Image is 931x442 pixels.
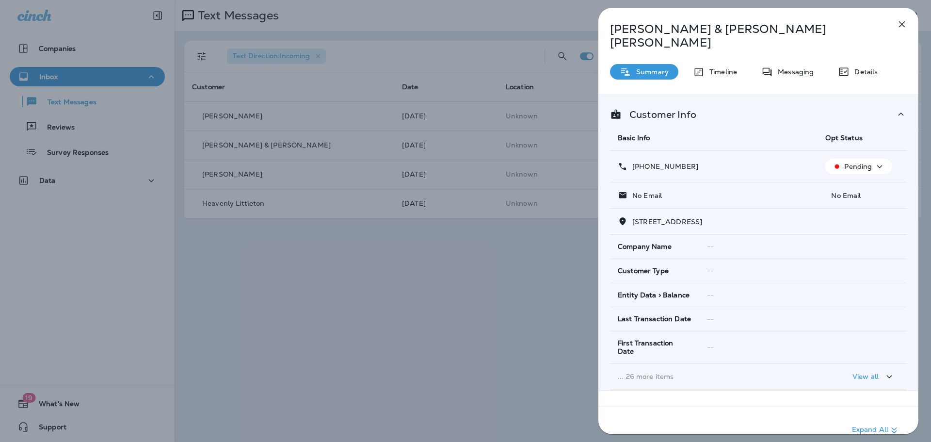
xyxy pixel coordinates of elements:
p: Pending [844,163,872,170]
p: No Email [627,192,662,199]
span: -- [707,242,714,251]
span: Customer Type [618,267,669,275]
button: Expand All [848,422,904,439]
button: Pending [825,159,892,174]
p: Customer Info [622,111,696,118]
span: [STREET_ADDRESS] [632,217,702,226]
p: Timeline [705,68,737,76]
span: -- [707,291,714,299]
span: Company Name [618,243,672,251]
span: -- [707,266,714,275]
span: Entity Data > Balance [618,291,690,299]
p: Summary [631,68,669,76]
p: ... 26 more items [618,373,810,380]
button: View all [849,368,899,386]
span: Opt Status [825,133,862,142]
span: Basic Info [618,133,650,142]
p: View all [852,373,879,380]
span: -- [707,315,714,324]
p: Expand All [852,425,900,436]
p: No Email [825,192,899,199]
span: Last Transaction Date [618,315,691,323]
p: Messaging [773,68,814,76]
span: -- [707,343,714,352]
span: First Transaction Date [618,339,691,356]
p: [PHONE_NUMBER] [627,163,698,170]
p: Details [850,68,878,76]
p: [PERSON_NAME] & [PERSON_NAME] [PERSON_NAME] [610,22,875,49]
